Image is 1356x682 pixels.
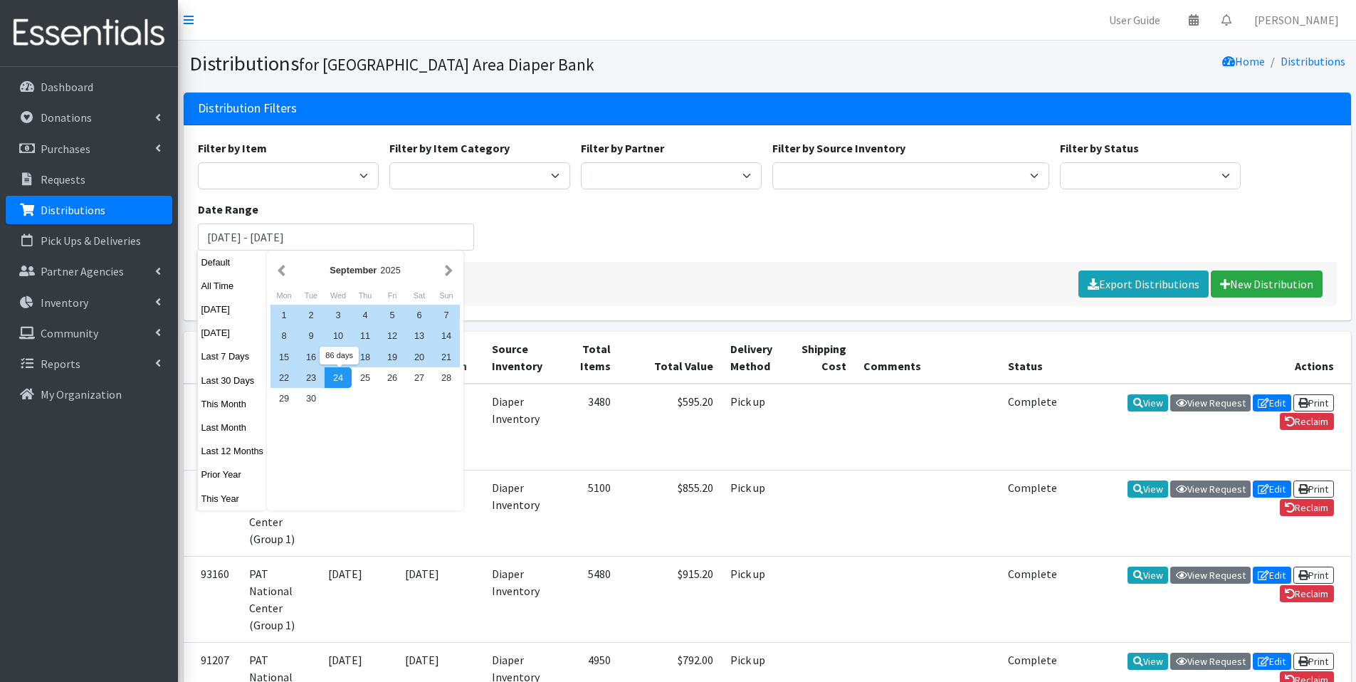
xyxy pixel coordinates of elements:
a: [PERSON_NAME] [1243,6,1350,34]
input: January 1, 2011 - December 31, 2011 [198,224,475,251]
td: 5480 [558,556,620,642]
a: My Organization [6,380,172,409]
div: 10 [325,325,352,346]
td: [DATE] [320,470,396,556]
p: Inventory [41,295,88,310]
button: This Month [198,394,268,414]
a: View [1128,481,1168,498]
a: Distributions [1281,54,1345,68]
a: View Request [1170,567,1251,584]
a: View [1128,653,1168,670]
label: Filter by Status [1060,140,1139,157]
button: [DATE] [198,299,268,320]
a: Reclaim [1280,413,1334,430]
td: Complete [999,384,1066,471]
div: 6 [406,305,433,325]
div: 23 [298,367,325,388]
a: Community [6,319,172,347]
td: 93160 [184,556,241,642]
div: 1 [270,305,298,325]
div: 20 [406,347,433,367]
td: 5100 [558,470,620,556]
strong: September [330,265,377,276]
a: Dashboard [6,73,172,101]
h1: Distributions [189,51,762,76]
div: 12 [379,325,406,346]
a: Reclaim [1280,499,1334,516]
td: [DATE] [396,556,483,642]
a: Edit [1253,481,1291,498]
label: Filter by Partner [581,140,664,157]
td: Diaper Inventory [483,384,558,471]
div: 26 [379,367,406,388]
a: View Request [1170,653,1251,670]
p: My Organization [41,387,122,402]
td: $595.20 [619,384,721,471]
a: Distributions [6,196,172,224]
div: 11 [352,325,379,346]
div: 29 [270,388,298,409]
div: Thursday [352,286,379,305]
label: Filter by Item [198,140,267,157]
div: 7 [433,305,460,325]
a: Edit [1253,653,1291,670]
div: 24 [325,367,352,388]
div: 8 [270,325,298,346]
div: 3 [325,305,352,325]
div: 13 [406,325,433,346]
th: Status [999,332,1066,384]
div: Saturday [406,286,433,305]
a: View [1128,394,1168,411]
label: Filter by Item Category [389,140,510,157]
div: 18 [352,347,379,367]
a: Print [1293,394,1334,411]
div: Tuesday [298,286,325,305]
button: Prior Year [198,464,268,485]
a: Inventory [6,288,172,317]
button: Default [198,252,268,273]
div: 2 [298,305,325,325]
button: [DATE] [198,322,268,343]
div: 28 [433,367,460,388]
div: Monday [270,286,298,305]
a: Reclaim [1280,585,1334,602]
a: Edit [1253,567,1291,584]
p: Community [41,326,98,340]
div: 17 [325,347,352,367]
td: Pick up [722,470,789,556]
a: Print [1293,481,1334,498]
a: User Guide [1098,6,1172,34]
small: for [GEOGRAPHIC_DATA] Area Diaper Bank [299,54,594,75]
p: Dashboard [41,80,93,94]
a: Edit [1253,394,1291,411]
th: Total Value [619,332,721,384]
a: Export Distributions [1078,271,1209,298]
button: This Year [198,488,268,509]
div: 25 [352,367,379,388]
th: Shipping Cost [788,332,855,384]
td: Complete [999,556,1066,642]
div: 22 [270,367,298,388]
td: Complete [999,470,1066,556]
div: Friday [379,286,406,305]
td: Pick up [722,556,789,642]
td: PAT National Center (Group 1) [241,556,320,642]
label: Date Range [198,201,258,218]
p: Partner Agencies [41,264,124,278]
a: Purchases [6,135,172,163]
label: Filter by Source Inventory [772,140,905,157]
p: Purchases [41,142,90,156]
th: Source Inventory [483,332,558,384]
div: 16 [298,347,325,367]
span: 2025 [380,265,400,276]
td: 3480 [558,384,620,471]
button: Last 7 Days [198,346,268,367]
td: $915.20 [619,556,721,642]
div: 4 [352,305,379,325]
td: Diaper Inventory [483,556,558,642]
a: Print [1293,567,1334,584]
button: Last 12 Months [198,441,268,461]
p: Distributions [41,203,105,217]
p: Donations [41,110,92,125]
img: HumanEssentials [6,9,172,57]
